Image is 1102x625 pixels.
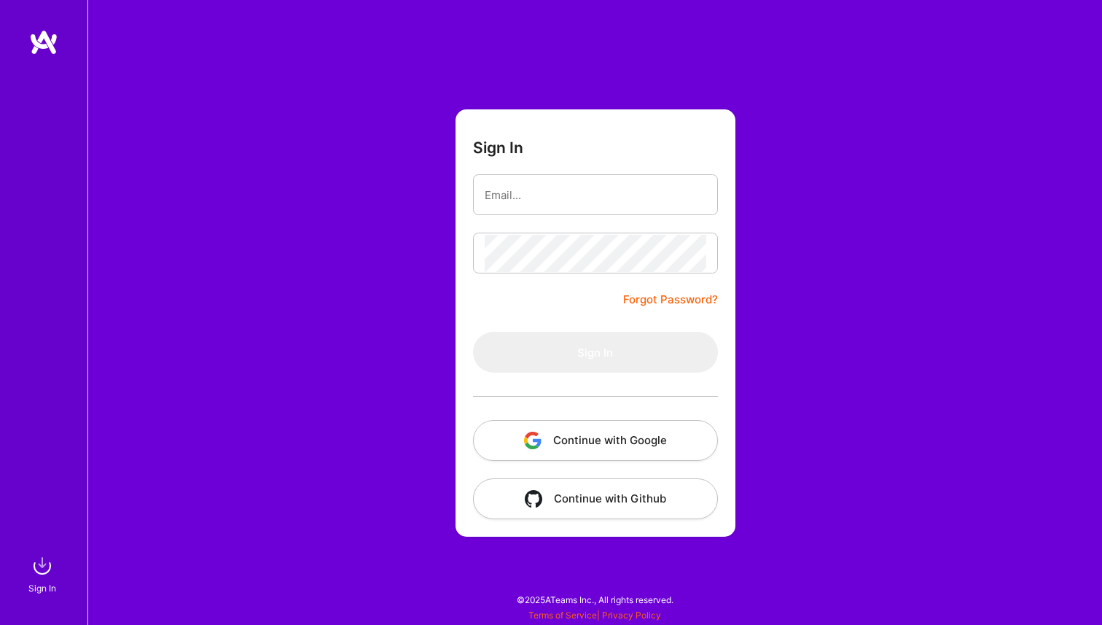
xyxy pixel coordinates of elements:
[28,551,57,581] img: sign in
[623,291,718,308] a: Forgot Password?
[87,581,1102,618] div: © 2025 ATeams Inc., All rights reserved.
[473,420,718,461] button: Continue with Google
[485,176,706,214] input: Email...
[525,490,542,508] img: icon
[473,478,718,519] button: Continue with Github
[524,432,542,449] img: icon
[528,610,597,621] a: Terms of Service
[473,332,718,373] button: Sign In
[528,610,661,621] span: |
[28,581,56,596] div: Sign In
[29,29,58,55] img: logo
[473,139,523,157] h3: Sign In
[602,610,661,621] a: Privacy Policy
[31,551,57,596] a: sign inSign In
